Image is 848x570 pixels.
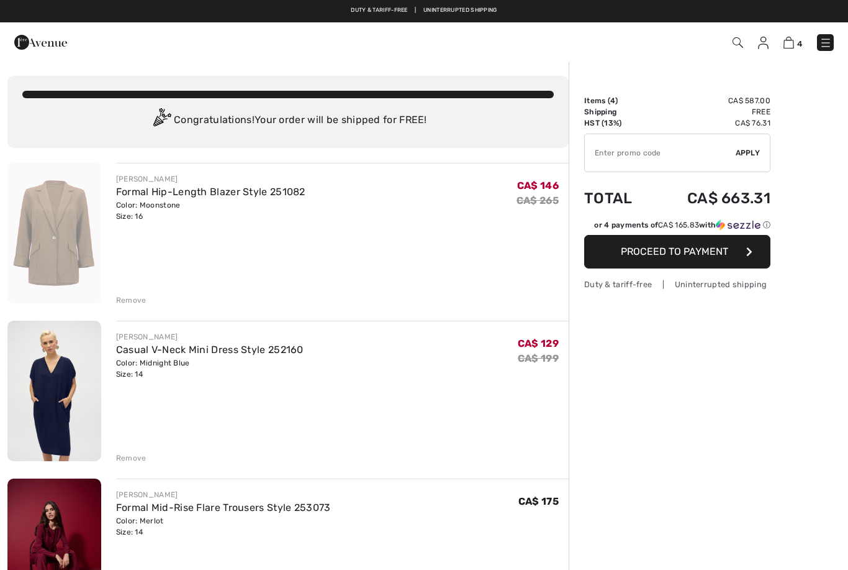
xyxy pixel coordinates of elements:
[116,357,304,380] div: Color: Midnight Blue Size: 14
[518,352,559,364] s: CA$ 199
[116,200,305,222] div: Color: Moonstone Size: 16
[584,106,652,117] td: Shipping
[783,35,802,50] a: 4
[819,37,832,49] img: Menu
[22,108,554,133] div: Congratulations! Your order will be shipped for FREE!
[783,37,794,48] img: Shopping Bag
[116,344,304,356] a: Casual V-Neck Mini Dress Style 252160
[652,177,770,219] td: CA$ 663.31
[149,108,174,133] img: Congratulation2.svg
[594,219,770,231] div: or 4 payments of with
[7,321,101,461] img: Casual V-Neck Mini Dress Style 252160
[116,502,331,513] a: Formal Mid-Rise Flare Trousers Style 253073
[116,295,147,306] div: Remove
[621,246,728,257] span: Proceed to Payment
[116,515,331,538] div: Color: Merlot Size: 14
[733,37,743,48] img: Search
[116,331,304,342] div: [PERSON_NAME]
[584,219,770,235] div: or 4 payments ofCA$ 165.83withSezzle Click to learn more about Sezzle
[518,338,559,349] span: CA$ 129
[584,177,652,219] td: Total
[584,235,770,269] button: Proceed to Payment
[584,95,652,106] td: Items ( )
[116,173,305,185] div: [PERSON_NAME]
[610,96,615,105] span: 4
[652,106,770,117] td: Free
[584,117,652,129] td: HST (13%)
[116,489,331,500] div: [PERSON_NAME]
[658,221,699,229] span: CA$ 165.83
[517,180,559,191] span: CA$ 146
[716,219,760,231] img: Sezzle
[585,134,736,172] input: Promo code
[736,147,760,159] span: Apply
[518,495,559,507] span: CA$ 175
[116,186,305,198] a: Formal Hip-Length Blazer Style 251082
[758,37,769,49] img: My Info
[116,453,147,464] div: Remove
[652,95,770,106] td: CA$ 587.00
[14,30,67,55] img: 1ère Avenue
[14,35,67,47] a: 1ère Avenue
[652,117,770,129] td: CA$ 76.31
[584,278,770,290] div: Duty & tariff-free | Uninterrupted shipping
[516,195,559,206] s: CA$ 265
[7,163,101,303] img: Formal Hip-Length Blazer Style 251082
[797,39,802,48] span: 4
